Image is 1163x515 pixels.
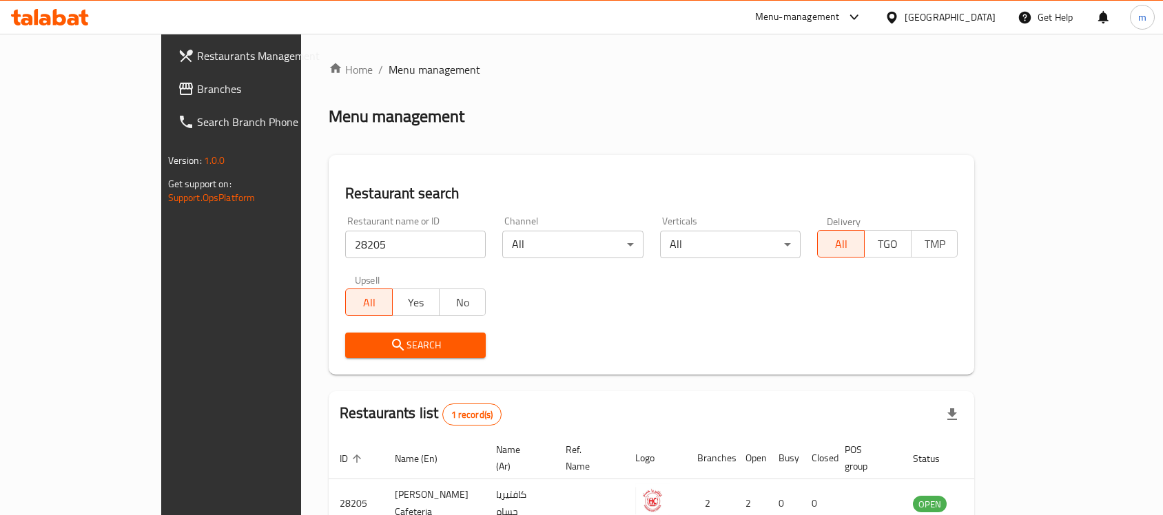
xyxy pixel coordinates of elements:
h2: Menu management [329,105,464,127]
span: Yes [398,293,434,313]
span: Status [913,450,958,467]
nav: breadcrumb [329,61,974,78]
div: OPEN [913,496,947,512]
a: Restaurants Management [167,39,356,72]
th: Open [734,437,768,479]
div: All [502,231,643,258]
th: Closed [801,437,834,479]
span: Search [356,337,475,354]
span: TGO [870,234,906,254]
button: Search [345,333,486,358]
span: Name (Ar) [496,441,538,474]
th: Branches [686,437,734,479]
th: Action [974,437,1022,479]
span: OPEN [913,496,947,512]
h2: Restaurants list [340,403,502,425]
span: Ref. Name [566,441,608,474]
div: All [660,231,801,258]
button: All [345,288,393,316]
span: Restaurants Management [197,48,344,64]
span: TMP [917,234,953,254]
a: Search Branch Phone [167,105,356,138]
span: Name (En) [395,450,455,467]
th: Logo [624,437,686,479]
span: 1 record(s) [443,408,502,421]
span: Menu management [389,61,480,78]
div: Export file [936,398,969,431]
label: Delivery [827,216,861,226]
h2: Restaurant search [345,183,958,204]
span: 1.0.0 [204,151,225,169]
span: POS group [845,441,885,474]
div: Total records count [442,403,502,425]
span: Search Branch Phone [197,114,344,130]
span: m [1138,10,1146,25]
th: Busy [768,437,801,479]
label: Upsell [355,275,380,284]
span: No [445,293,481,313]
span: ID [340,450,366,467]
button: All [817,230,865,257]
a: Branches [167,72,356,105]
span: All [351,293,387,313]
div: [GEOGRAPHIC_DATA] [905,10,996,25]
a: Support.OpsPlatform [168,189,256,207]
button: TGO [864,230,912,257]
button: No [439,288,486,316]
button: Yes [392,288,440,316]
span: Branches [197,81,344,97]
div: Menu-management [755,9,840,25]
input: Search for restaurant name or ID.. [345,231,486,258]
li: / [378,61,383,78]
span: All [823,234,859,254]
span: Get support on: [168,175,231,193]
span: Version: [168,151,202,169]
button: TMP [911,230,958,257]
